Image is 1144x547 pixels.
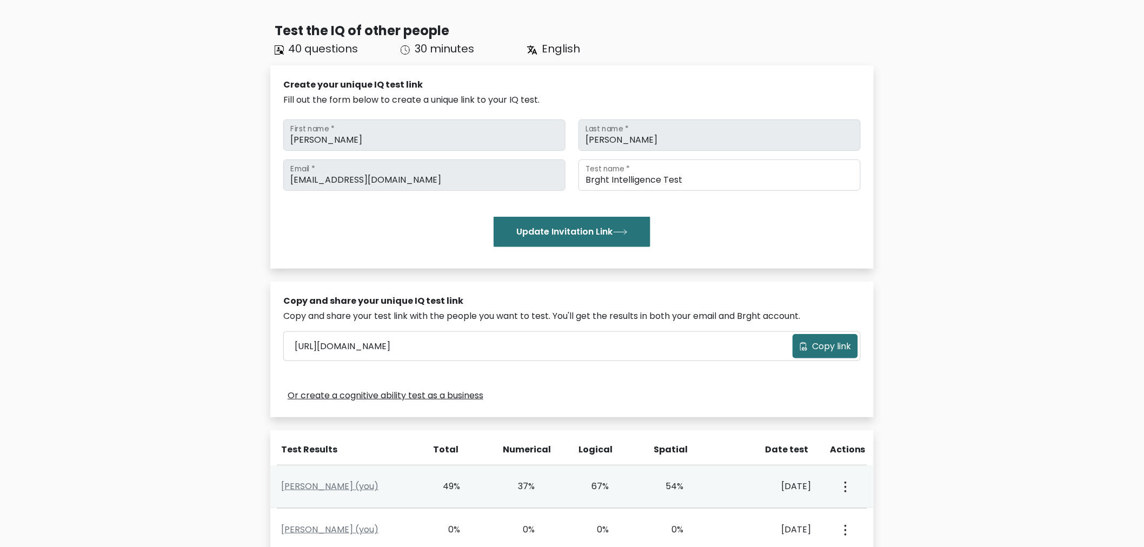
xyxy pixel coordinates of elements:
div: 54% [653,480,684,493]
div: Test Results [281,443,415,456]
span: 30 minutes [415,41,474,56]
div: Copy and share your unique IQ test link [283,295,861,308]
div: Test the IQ of other people [275,21,874,41]
span: English [542,41,580,56]
div: Copy and share your test link with the people you want to test. You'll get the results in both yo... [283,310,861,323]
button: Update Invitation Link [494,217,650,247]
div: Fill out the form below to create a unique link to your IQ test. [283,94,861,106]
span: 40 questions [289,41,358,56]
div: Numerical [503,443,535,456]
div: 0% [578,523,609,536]
a: [PERSON_NAME] (you) [281,523,378,536]
div: Date test [729,443,817,456]
div: 49% [430,480,461,493]
div: Total [428,443,459,456]
button: Copy link [793,334,858,358]
input: Test name [578,159,861,191]
div: [DATE] [727,480,811,493]
a: Or create a cognitive ability test as a business [288,389,483,402]
input: First name [283,119,566,151]
div: 67% [578,480,609,493]
div: Logical [578,443,610,456]
span: Copy link [812,340,851,353]
div: 0% [653,523,684,536]
div: [DATE] [727,523,811,536]
div: 0% [504,523,535,536]
input: Email [283,159,566,191]
div: 0% [430,523,461,536]
input: Last name [578,119,861,151]
div: Actions [830,443,867,456]
div: Spatial [654,443,686,456]
a: [PERSON_NAME] (you) [281,480,378,492]
div: 37% [504,480,535,493]
div: Create your unique IQ test link [283,78,861,91]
